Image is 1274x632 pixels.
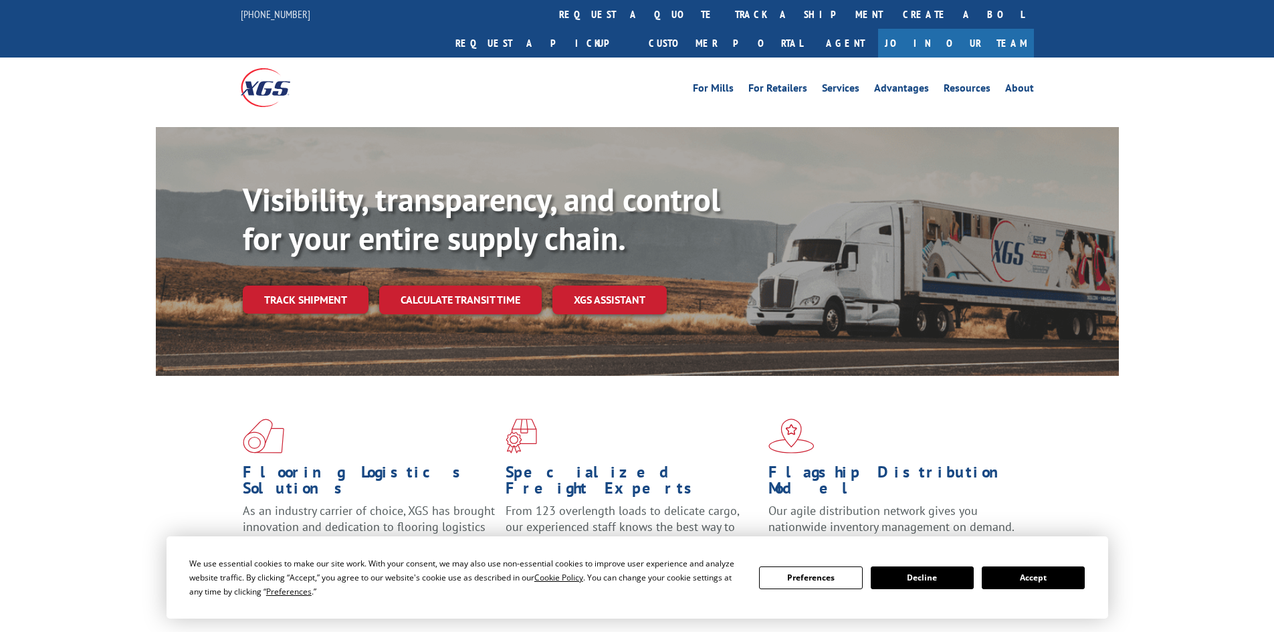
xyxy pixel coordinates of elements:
span: Cookie Policy [534,572,583,583]
p: From 123 overlength loads to delicate cargo, our experienced staff knows the best way to move you... [506,503,758,562]
a: XGS ASSISTANT [552,286,667,314]
a: Advantages [874,83,929,98]
a: For Retailers [748,83,807,98]
a: Calculate transit time [379,286,542,314]
div: Cookie Consent Prompt [167,536,1108,619]
img: xgs-icon-total-supply-chain-intelligence-red [243,419,284,453]
h1: Flagship Distribution Model [768,464,1021,503]
span: As an industry carrier of choice, XGS has brought innovation and dedication to flooring logistics... [243,503,495,550]
a: Join Our Team [878,29,1034,58]
h1: Flooring Logistics Solutions [243,464,496,503]
button: Preferences [759,566,862,589]
h1: Specialized Freight Experts [506,464,758,503]
a: Track shipment [243,286,368,314]
b: Visibility, transparency, and control for your entire supply chain. [243,179,720,259]
span: Our agile distribution network gives you nationwide inventory management on demand. [768,503,1015,534]
a: About [1005,83,1034,98]
a: Resources [944,83,990,98]
a: [PHONE_NUMBER] [241,7,310,21]
a: Agent [813,29,878,58]
span: Preferences [266,586,312,597]
a: Request a pickup [445,29,639,58]
button: Decline [871,566,974,589]
img: xgs-icon-focused-on-flooring-red [506,419,537,453]
a: Services [822,83,859,98]
a: For Mills [693,83,734,98]
a: Customer Portal [639,29,813,58]
button: Accept [982,566,1085,589]
img: xgs-icon-flagship-distribution-model-red [768,419,815,453]
div: We use essential cookies to make our site work. With your consent, we may also use non-essential ... [189,556,743,599]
